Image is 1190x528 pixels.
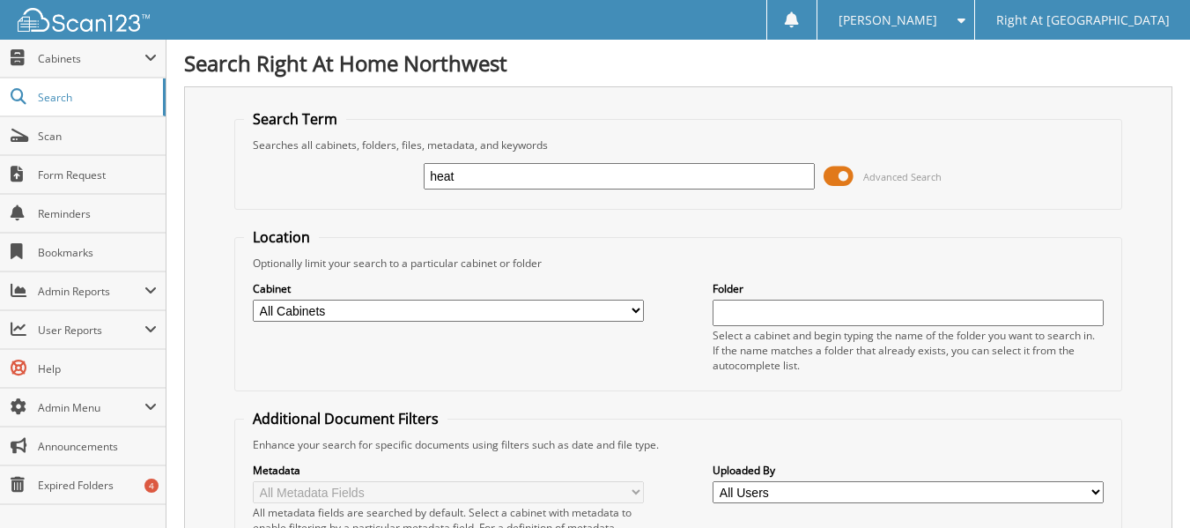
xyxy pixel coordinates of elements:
[38,478,157,493] span: Expired Folders
[38,323,144,338] span: User Reports
[244,109,346,129] legend: Search Term
[38,284,144,299] span: Admin Reports
[839,15,937,26] span: [PERSON_NAME]
[38,129,157,144] span: Scan
[38,439,157,454] span: Announcements
[38,245,157,260] span: Bookmarks
[863,170,942,183] span: Advanced Search
[996,15,1170,26] span: Right At [GEOGRAPHIC_DATA]
[38,206,157,221] span: Reminders
[713,463,1104,478] label: Uploaded By
[244,256,1112,271] div: Optionally limit your search to a particular cabinet or folder
[713,281,1104,296] label: Folder
[244,227,319,247] legend: Location
[38,90,154,105] span: Search
[244,409,447,428] legend: Additional Document Filters
[38,51,144,66] span: Cabinets
[18,8,150,32] img: scan123-logo-white.svg
[38,167,157,182] span: Form Request
[253,281,644,296] label: Cabinet
[38,361,157,376] span: Help
[253,463,644,478] label: Metadata
[713,328,1104,373] div: Select a cabinet and begin typing the name of the folder you want to search in. If the name match...
[244,437,1112,452] div: Enhance your search for specific documents using filters such as date and file type.
[184,48,1172,78] h1: Search Right At Home Northwest
[244,138,1112,152] div: Searches all cabinets, folders, files, metadata, and keywords
[144,479,159,493] div: 4
[38,400,144,415] span: Admin Menu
